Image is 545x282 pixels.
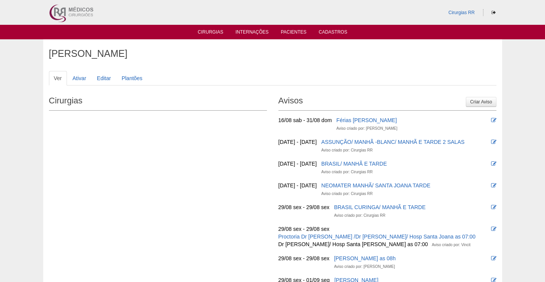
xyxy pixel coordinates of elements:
i: Editar [491,256,496,261]
div: 29/08 sex - 29/08 sex [278,225,330,233]
div: [DATE] - [DATE] [278,138,317,146]
div: Aviso criado por: [PERSON_NAME] [337,125,397,132]
div: Aviso criado por: Cirurgias RR [321,190,373,198]
a: Plantões [117,71,147,85]
div: Aviso criado por: [PERSON_NAME] [334,263,395,271]
h2: Avisos [278,93,496,111]
a: NEOMATER MANHÃ/ SANTA JOANA TARDE [321,182,430,189]
div: [DATE] - [DATE] [278,160,317,168]
a: Cirurgias [198,29,223,37]
i: Editar [491,161,496,166]
a: Editar [92,71,116,85]
h1: [PERSON_NAME] [49,49,496,58]
a: Ativar [68,71,91,85]
i: Sair [491,10,496,15]
a: Ver [49,71,67,85]
a: Proctoria Dr [PERSON_NAME] /Dr [PERSON_NAME]/ Hosp Santa Joana as 07:00 [278,234,476,240]
a: BRASIL CURINGA/ MANHÃ E TARDE [334,204,425,210]
div: [DATE] - [DATE] [278,182,317,189]
a: Férias [PERSON_NAME] [337,117,397,123]
div: 16/08 sab - 31/08 dom [278,116,332,124]
a: Criar Aviso [466,97,496,107]
a: Pacientes [281,29,306,37]
i: Editar [491,118,496,123]
div: 29/08 sex - 29/08 sex [278,203,330,211]
a: Cirurgias RR [448,10,475,15]
div: Aviso criado por: Cirurgias RR [321,147,373,154]
h2: Cirurgias [49,93,267,111]
i: Editar [491,226,496,232]
a: Cadastros [319,29,347,37]
div: Aviso criado por: Vincit [432,241,470,249]
i: Editar [491,183,496,188]
i: Editar [491,205,496,210]
a: BRASIL/ MANHÃ E TARDE [321,161,387,167]
a: [PERSON_NAME] as 08h [334,255,395,261]
div: Dr [PERSON_NAME]/ Hosp Santa [PERSON_NAME] as 07:00 [278,240,428,248]
a: Internações [236,29,269,37]
i: Editar [491,139,496,145]
a: ASSUNÇÃO/ MANHÃ -BLANC/ MANHÃ E TARDE 2 SALAS [321,139,464,145]
div: 29/08 sex - 29/08 sex [278,255,330,262]
div: Aviso criado por: Cirurgias RR [321,168,373,176]
div: Aviso criado por: Cirurgias RR [334,212,385,219]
